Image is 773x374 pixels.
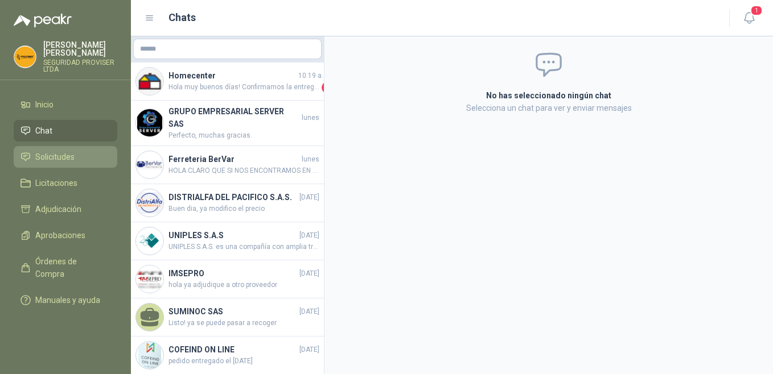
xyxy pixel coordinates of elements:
[35,124,52,137] span: Chat
[35,98,54,111] span: Inicio
[131,63,324,101] a: Company LogoHomecenter10:19 a. m.Hola muy buenos días! Confirmamos la entrega del pedido para el ...
[136,189,163,217] img: Company Logo
[43,41,117,57] p: [PERSON_NAME] [PERSON_NAME]
[168,165,319,176] span: HOLA CLARO QUE SI NOS ENCONTRAMOS EN LA CIUDAD DE CALI BARRIO [GEOGRAPHIC_DATA]
[136,109,163,136] img: Company Logo
[350,89,747,102] h2: No has seleccionado ningún chat
[302,154,319,165] span: lunes
[131,222,324,260] a: Company LogoUNIPLES S.A.S[DATE]UNIPLES S.A.S. es una compañía con amplia trayectoria en el mercad...
[14,94,117,115] a: Inicio
[14,14,72,27] img: Logo peakr
[168,82,319,93] span: Hola muy buenos días! Confirmamos la entrega del pedido para el [DATE]. Lamentamos el retraso por...
[14,289,117,311] a: Manuales y ayuda
[168,318,319,329] span: Listo! ya se puede pasar a recoger
[168,343,297,356] h4: COFEIND ON LINE
[35,229,85,242] span: Aprobaciones
[299,344,319,355] span: [DATE]
[168,356,319,367] span: pedido entregado el [DATE]
[299,230,319,241] span: [DATE]
[168,191,297,203] h4: DISTRIALFA DEL PACIFICO S.A.S.
[136,342,163,369] img: Company Logo
[350,102,747,114] p: Selecciona un chat para ver y enviar mensajes
[299,268,319,279] span: [DATE]
[168,10,196,26] h1: Chats
[14,172,117,194] a: Licitaciones
[14,225,117,246] a: Aprobaciones
[739,8,759,28] button: 1
[35,294,100,306] span: Manuales y ayuda
[136,227,163,255] img: Company Logo
[35,151,75,163] span: Solicitudes
[168,280,319,290] span: hola ya adjudique a otro proveedor
[168,203,319,214] span: Buen dia, ya modifico el precio
[168,229,297,242] h4: UNIPLES S.A.S
[168,242,319,252] span: UNIPLES S.A.S. es una compañía con amplia trayectoria en el mercado colombiano, ofrecemos solucio...
[14,251,117,285] a: Órdenes de Compra
[168,69,296,82] h4: Homecenter
[136,265,163,293] img: Company Logo
[136,151,163,178] img: Company Logo
[168,305,297,318] h4: SUMINOC SAS
[136,68,163,95] img: Company Logo
[14,120,117,142] a: Chat
[131,260,324,298] a: Company LogoIMSEPRO[DATE]hola ya adjudique a otro proveedor
[14,146,117,168] a: Solicitudes
[299,192,319,203] span: [DATE]
[131,184,324,222] a: Company LogoDISTRIALFA DEL PACIFICO S.A.S.[DATE]Buen dia, ya modifico el precio
[299,306,319,317] span: [DATE]
[750,5,763,16] span: 1
[302,113,319,123] span: lunes
[168,267,297,280] h4: IMSEPRO
[168,105,299,130] h4: GRUPO EMPRESARIAL SERVER SAS
[35,255,106,280] span: Órdenes de Compra
[168,130,319,141] span: Perfecto, muchas gracias.
[43,59,117,73] p: SEGURIDAD PROVISER LTDA
[131,146,324,184] a: Company LogoFerreteria BerVarlunesHOLA CLARO QUE SI NOS ENCONTRAMOS EN LA CIUDAD DE CALI BARRIO [...
[14,198,117,220] a: Adjudicación
[168,153,299,165] h4: Ferreteria BerVar
[322,82,333,93] span: 1
[35,203,81,215] span: Adjudicación
[35,177,77,189] span: Licitaciones
[14,46,36,68] img: Company Logo
[131,101,324,146] a: Company LogoGRUPO EMPRESARIAL SERVER SASlunesPerfecto, muchas gracias.
[131,298,324,336] a: SUMINOC SAS[DATE]Listo! ya se puede pasar a recoger
[298,70,333,81] span: 10:19 a. m.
